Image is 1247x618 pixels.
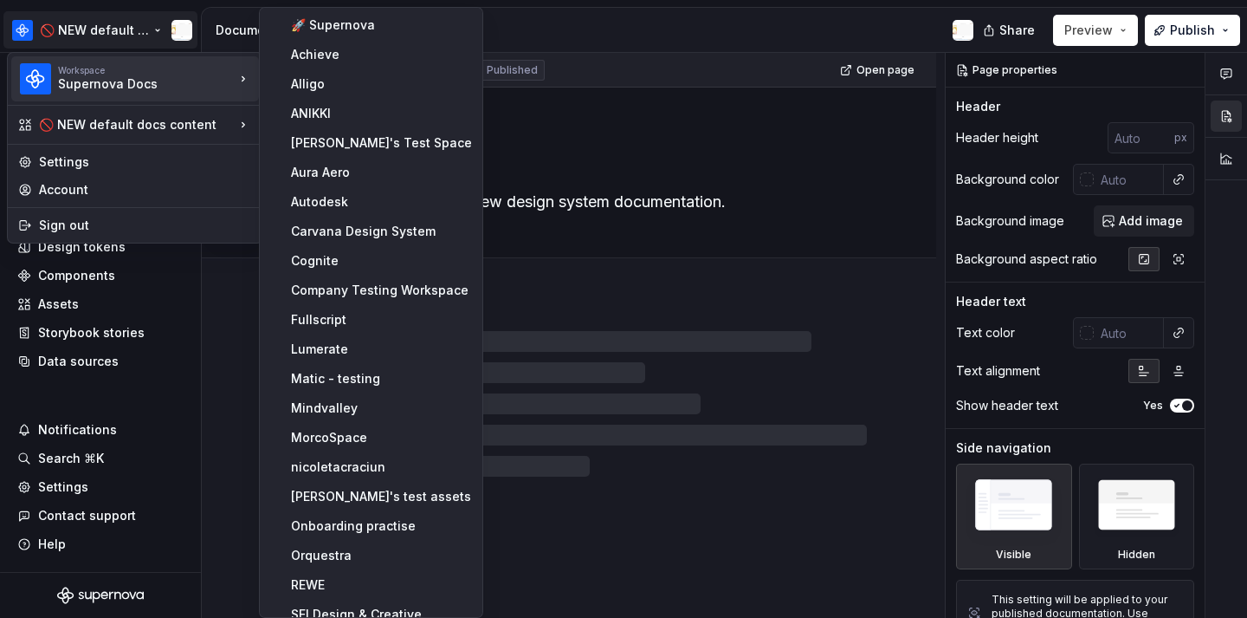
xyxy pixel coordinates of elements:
div: Fullscript [291,311,472,329]
div: Account [39,181,252,198]
div: Matic - testing [291,370,472,387]
div: Alligo [291,75,472,93]
div: Orquestra [291,547,472,564]
div: 🚫 NEW default docs content [39,116,235,133]
div: Company Testing Workspace [291,282,472,299]
div: Mindvalley [291,400,472,417]
div: Carvana Design System [291,223,472,240]
div: Supernova Docs [58,75,205,93]
div: Aura Aero [291,164,472,181]
div: Settings [39,153,252,171]
div: [PERSON_NAME]'s test assets [291,488,472,505]
div: MorcoSpace [291,429,472,446]
div: Cognite [291,252,472,270]
div: Sign out [39,217,252,234]
div: Onboarding practise [291,517,472,535]
div: [PERSON_NAME]'s Test Space [291,134,472,152]
div: nicoletacraciun [291,459,472,476]
div: Autodesk [291,193,472,211]
div: Achieve [291,46,472,63]
div: Lumerate [291,341,472,358]
div: Workspace [58,65,235,75]
div: 🚀 Supernova [291,16,472,34]
img: 87691e09-aac2-46b6-b153-b9fe4eb63333.png [20,63,51,94]
div: ANIKKI [291,105,472,122]
div: REWE [291,576,472,594]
